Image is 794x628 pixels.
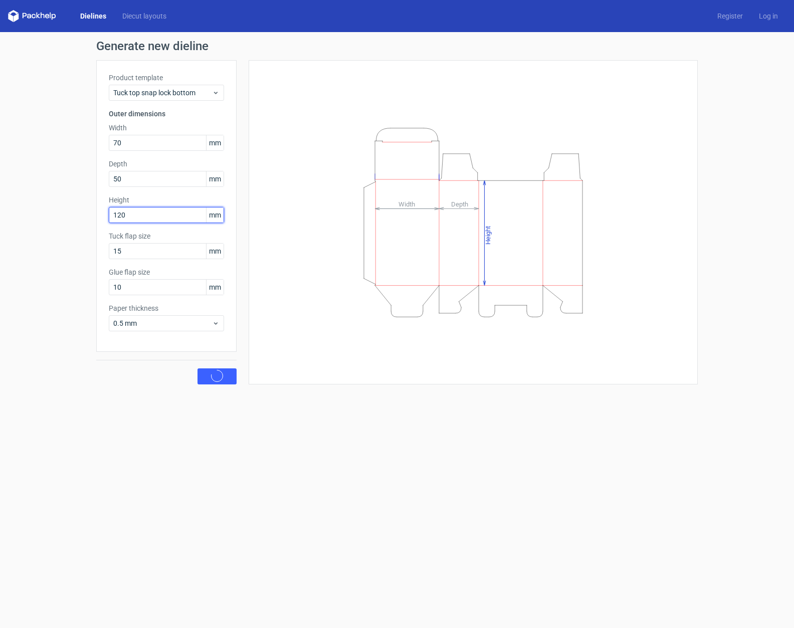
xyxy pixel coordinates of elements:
[206,207,224,223] span: mm
[206,135,224,150] span: mm
[206,280,224,295] span: mm
[109,267,224,277] label: Glue flap size
[451,200,468,207] tspan: Depth
[109,159,224,169] label: Depth
[484,226,492,244] tspan: Height
[113,88,212,98] span: Tuck top snap lock bottom
[109,73,224,83] label: Product template
[113,318,212,328] span: 0.5 mm
[399,200,415,207] tspan: Width
[109,123,224,133] label: Width
[109,303,224,313] label: Paper thickness
[206,171,224,186] span: mm
[206,244,224,259] span: mm
[109,231,224,241] label: Tuck flap size
[114,11,174,21] a: Diecut layouts
[109,195,224,205] label: Height
[109,109,224,119] h3: Outer dimensions
[72,11,114,21] a: Dielines
[751,11,786,21] a: Log in
[96,40,698,52] h1: Generate new dieline
[709,11,751,21] a: Register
